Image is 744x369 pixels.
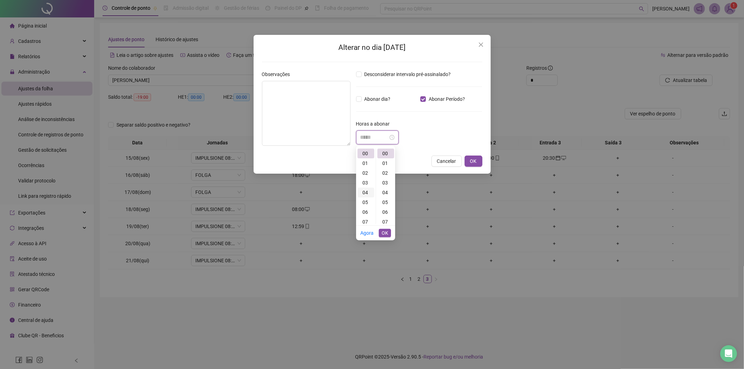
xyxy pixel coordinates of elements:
span: Desconsiderar intervalo pré-assinalado? [362,70,454,78]
button: Close [475,39,487,50]
span: Cancelar [437,157,456,165]
span: close [478,42,484,47]
label: Observações [262,70,295,78]
button: Cancelar [431,156,462,167]
span: OK [470,157,477,165]
div: 04 [377,188,394,197]
h2: Alterar no dia [DATE] [262,42,482,53]
div: Open Intercom Messenger [720,345,737,362]
div: 02 [358,168,374,178]
div: 06 [377,207,394,217]
div: 03 [377,178,394,188]
div: 07 [358,217,374,227]
div: 00 [377,149,394,158]
div: 01 [377,158,394,168]
button: OK [379,229,391,237]
div: 01 [358,158,374,168]
div: 02 [377,168,394,178]
div: 05 [377,197,394,207]
div: 07 [377,217,394,227]
span: Abonar dia? [362,95,393,103]
div: 06 [358,207,374,217]
div: 04 [358,188,374,197]
span: Abonar Período? [426,95,468,103]
div: 03 [358,178,374,188]
button: OK [465,156,482,167]
div: 05 [358,197,374,207]
div: 00 [358,149,374,158]
span: OK [382,229,388,237]
label: Horas a abonar [356,120,394,128]
a: Agora [360,230,374,236]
